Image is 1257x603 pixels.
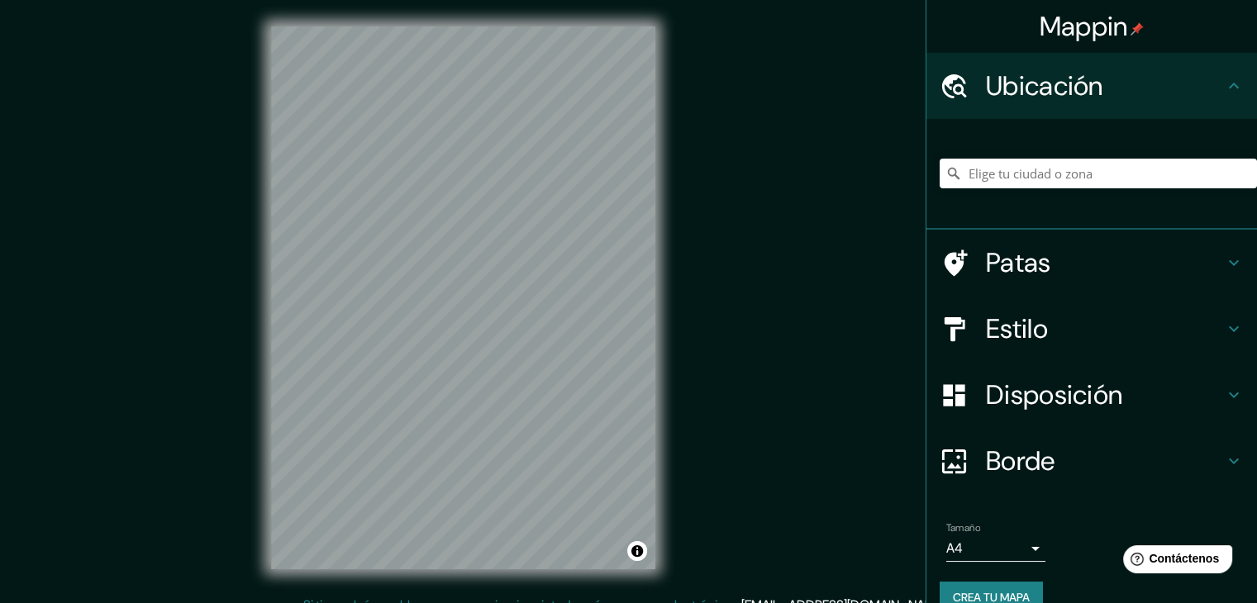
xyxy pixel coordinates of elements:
div: A4 [946,535,1045,562]
iframe: Lanzador de widgets de ayuda [1110,539,1239,585]
font: Disposición [986,377,1122,412]
font: Tamaño [946,521,980,534]
font: A4 [946,539,963,557]
font: Patas [986,245,1051,280]
canvas: Mapa [271,26,655,569]
div: Borde [926,428,1257,494]
div: Disposición [926,362,1257,428]
font: Estilo [986,311,1048,346]
div: Estilo [926,296,1257,362]
img: pin-icon.png [1131,22,1144,36]
font: Mappin [1040,9,1128,44]
button: Activar o desactivar atribución [627,541,647,561]
input: Elige tu ciudad o zona [940,159,1257,188]
div: Patas [926,230,1257,296]
font: Borde [986,444,1055,478]
font: Ubicación [986,69,1103,103]
div: Ubicación [926,53,1257,119]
